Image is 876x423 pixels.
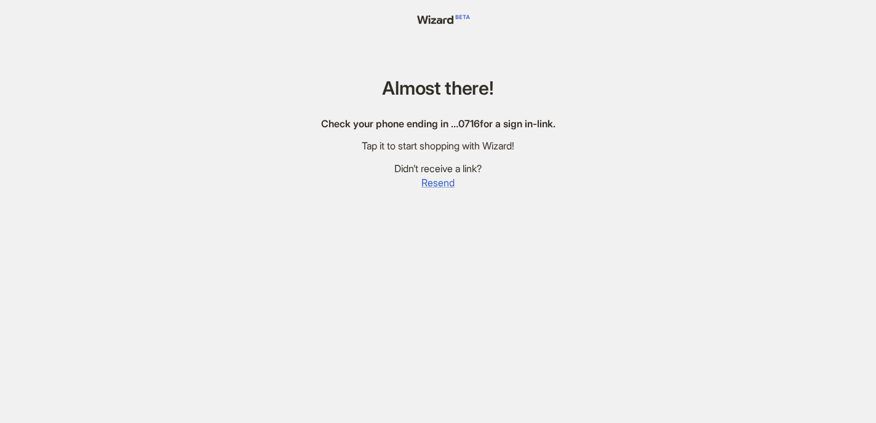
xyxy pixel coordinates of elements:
div: Check your phone ending in … 0716 for a sign in-link. [321,117,555,130]
h1: Almost there! [321,78,555,98]
div: Didn’t receive a link? [321,162,555,175]
div: Tap it to start shopping with Wizard! [321,140,555,152]
span: Resend [421,176,455,189]
button: Resend [421,175,455,190]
